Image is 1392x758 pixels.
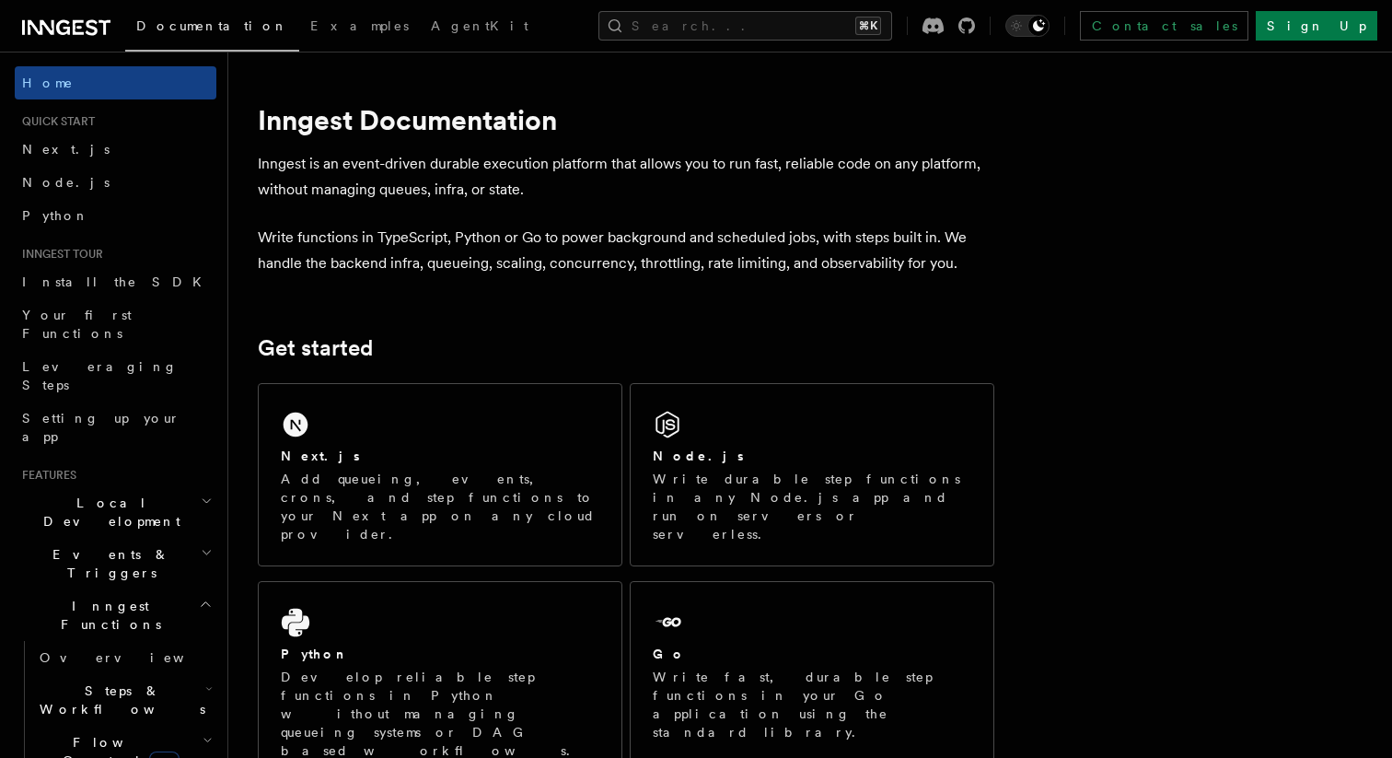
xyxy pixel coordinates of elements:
[15,597,199,634] span: Inngest Functions
[431,18,528,33] span: AgentKit
[125,6,299,52] a: Documentation
[15,486,216,538] button: Local Development
[653,645,686,663] h2: Go
[653,470,971,543] p: Write durable step functions in any Node.js app and run on servers or serverless.
[310,18,409,33] span: Examples
[32,674,216,726] button: Steps & Workflows
[281,470,599,543] p: Add queueing, events, crons, and step functions to your Next app on any cloud provider.
[258,151,994,203] p: Inngest is an event-driven durable execution platform that allows you to run fast, reliable code ...
[15,166,216,199] a: Node.js
[15,468,76,483] span: Features
[22,411,180,444] span: Setting up your app
[15,114,95,129] span: Quick start
[32,641,216,674] a: Overview
[1005,15,1050,37] button: Toggle dark mode
[258,225,994,276] p: Write functions in TypeScript, Python or Go to power background and scheduled jobs, with steps bu...
[598,11,892,41] button: Search...⌘K
[15,545,201,582] span: Events & Triggers
[258,103,994,136] h1: Inngest Documentation
[258,335,373,361] a: Get started
[22,359,178,392] span: Leveraging Steps
[15,402,216,453] a: Setting up your app
[653,447,744,465] h2: Node.js
[22,142,110,157] span: Next.js
[15,247,103,262] span: Inngest tour
[15,133,216,166] a: Next.js
[1256,11,1377,41] a: Sign Up
[15,538,216,589] button: Events & Triggers
[32,682,205,718] span: Steps & Workflows
[22,308,132,341] span: Your first Functions
[22,274,213,289] span: Install the SDK
[281,645,349,663] h2: Python
[22,74,74,92] span: Home
[15,199,216,232] a: Python
[15,494,201,531] span: Local Development
[420,6,539,50] a: AgentKit
[136,18,288,33] span: Documentation
[653,668,971,741] p: Write fast, durable step functions in your Go application using the standard library.
[15,265,216,298] a: Install the SDK
[299,6,420,50] a: Examples
[281,447,360,465] h2: Next.js
[1080,11,1248,41] a: Contact sales
[630,383,994,566] a: Node.jsWrite durable step functions in any Node.js app and run on servers or serverless.
[855,17,881,35] kbd: ⌘K
[40,650,229,665] span: Overview
[22,175,110,190] span: Node.js
[15,350,216,402] a: Leveraging Steps
[15,298,216,350] a: Your first Functions
[15,589,216,641] button: Inngest Functions
[258,383,622,566] a: Next.jsAdd queueing, events, crons, and step functions to your Next app on any cloud provider.
[15,66,216,99] a: Home
[22,208,89,223] span: Python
